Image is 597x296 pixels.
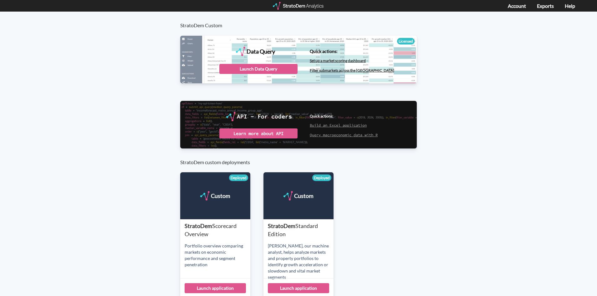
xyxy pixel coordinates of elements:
[565,3,575,9] a: Help
[537,3,554,9] a: Exports
[310,68,394,73] a: Filter submarkets across the [GEOGRAPHIC_DATA]
[211,191,230,200] div: Custom
[185,222,237,237] span: Scorecard Overview
[310,132,378,137] a: Query macroeconomic data with R
[219,128,298,138] div: Learn more about API
[310,123,367,127] a: Build an Excel application
[310,58,366,63] a: Set up a market scoring dashboard
[508,3,526,9] a: Account
[237,112,292,121] div: API - For coders
[268,243,334,280] div: [PERSON_NAME], our machine analyst, helps analyze markets and property portfolios to identify gro...
[219,64,298,74] div: Launch Data Query
[310,114,378,118] h4: Quick actions:
[294,191,314,200] div: Custom
[312,174,331,181] div: Deployed
[310,49,394,54] h4: Quick actions:
[229,174,248,181] div: Deployed
[268,283,329,293] div: Launch application
[185,222,250,238] div: StratoDem
[268,222,334,238] div: StratoDem
[397,38,415,44] div: Licensed
[185,243,250,268] div: Portfolio overview comparing markets on economic performance and segment penetration
[180,12,423,28] h3: StratoDem Custom
[180,148,423,165] h3: StratoDem custom deployments
[185,283,246,293] div: Launch application
[268,222,318,237] span: Standard Edition
[247,47,275,56] div: Data Query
